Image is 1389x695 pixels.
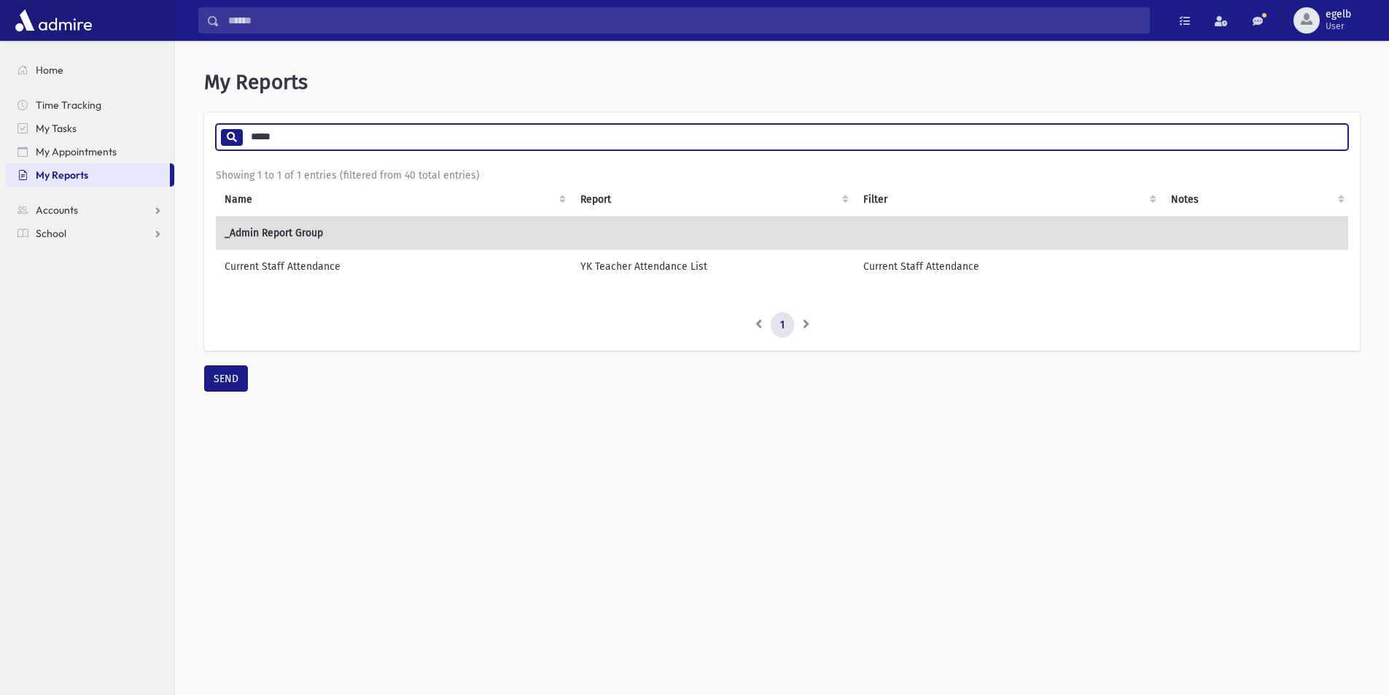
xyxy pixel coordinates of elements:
input: Search [219,7,1149,34]
th: Name: activate to sort column ascending [216,183,572,217]
a: Home [6,58,174,82]
a: My Tasks [6,117,174,140]
span: Home [36,63,63,77]
span: School [36,227,66,240]
span: My Reports [36,168,88,182]
a: School [6,222,174,245]
td: Current Staff Attendance [855,249,1163,283]
button: SEND [204,365,248,392]
th: Filter : activate to sort column ascending [855,183,1163,217]
td: YK Teacher Attendance List [572,249,855,283]
span: My Reports [204,70,308,94]
th: Notes : activate to sort column ascending [1162,183,1350,217]
a: My Appointments [6,140,174,163]
img: AdmirePro [12,6,96,35]
a: My Reports [6,163,170,187]
span: User [1326,20,1351,32]
td: Current Staff Attendance [216,249,572,283]
th: Report: activate to sort column ascending [572,183,855,217]
div: Showing 1 to 1 of 1 entries (filtered from 40 total entries) [216,168,1348,183]
span: Accounts [36,203,78,217]
span: My Tasks [36,122,77,135]
a: 1 [771,312,794,338]
span: My Appointments [36,145,117,158]
span: Time Tracking [36,98,101,112]
span: egelb [1326,9,1351,20]
a: Time Tracking [6,93,174,117]
a: Accounts [6,198,174,222]
td: _Admin Report Group [216,216,1350,249]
